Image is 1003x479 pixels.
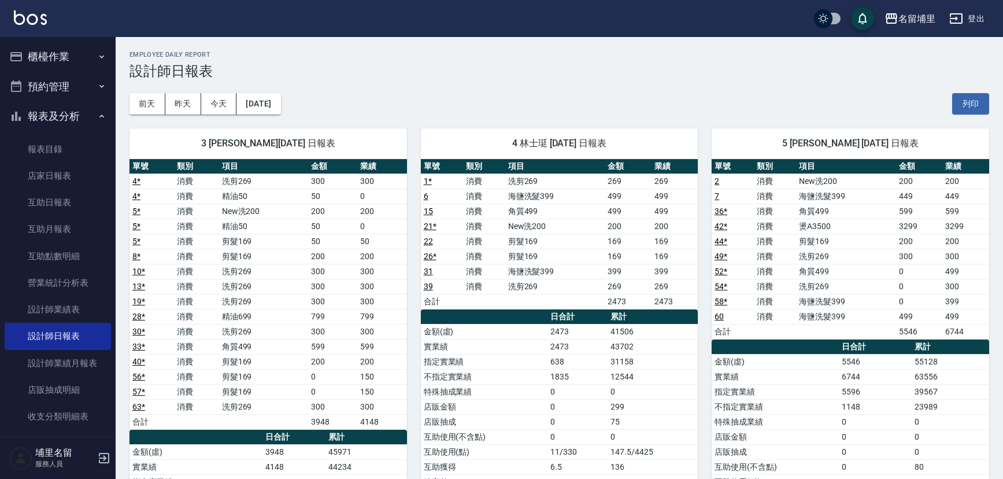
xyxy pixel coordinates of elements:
td: 角質499 [505,204,605,219]
td: 0 [896,294,943,309]
td: 11/330 [547,444,608,459]
td: 互助使用(點) [421,444,548,459]
td: 300 [942,249,989,264]
td: 0 [547,384,608,399]
td: New洗200 [796,174,896,189]
p: 服務人員 [35,459,94,469]
td: 300 [308,174,357,189]
td: 金額(虛) [421,324,548,339]
td: 3299 [942,219,989,234]
table: a dense table [712,159,989,340]
a: 店販抽成明細 [5,377,111,403]
td: 200 [308,354,357,369]
td: 店販抽成 [712,444,839,459]
th: 單號 [421,159,463,174]
a: 報表目錄 [5,136,111,163]
td: 0 [912,429,989,444]
th: 項目 [796,159,896,174]
td: 消費 [463,279,505,294]
td: 洗剪269 [505,174,605,189]
table: a dense table [129,159,407,430]
button: 昨天 [165,93,201,115]
td: 300 [308,279,357,294]
td: 1835 [547,369,608,384]
a: 互助日報表 [5,189,111,216]
a: 31 [424,267,433,276]
td: 消費 [463,174,505,189]
td: 洗剪269 [219,264,308,279]
td: 200 [357,249,406,264]
td: 269 [652,174,698,189]
td: 0 [839,459,912,474]
td: 31158 [608,354,698,369]
span: 5 [PERSON_NAME] [DATE] 日報表 [726,138,975,149]
td: 169 [652,234,698,249]
td: 449 [896,189,943,204]
h2: Employee Daily Report [129,51,989,58]
td: 499 [652,204,698,219]
div: 名留埔里 [898,12,935,26]
td: 剪髮169 [796,234,896,249]
td: 200 [896,174,943,189]
td: 599 [896,204,943,219]
a: 2 [715,176,719,186]
td: 3948 [308,414,357,429]
td: 消費 [174,339,219,354]
td: 洗剪269 [219,174,308,189]
td: 洗剪269 [219,324,308,339]
td: 1148 [839,399,912,414]
td: 剪髮169 [219,369,308,384]
td: 399 [942,294,989,309]
a: 39 [424,282,433,291]
td: 燙A3500 [796,219,896,234]
button: 櫃檯作業 [5,42,111,72]
td: 200 [605,219,652,234]
td: 0 [308,369,357,384]
th: 業績 [357,159,406,174]
td: 41506 [608,324,698,339]
img: Person [9,447,32,470]
th: 累計 [325,430,406,445]
td: 實業績 [129,459,262,474]
td: 300 [942,279,989,294]
button: 今天 [201,93,237,115]
a: 店家日報表 [5,163,111,189]
td: 指定實業績 [421,354,548,369]
td: 0 [547,429,608,444]
td: 300 [308,399,357,414]
td: 剪髮169 [219,234,308,249]
td: 剪髮169 [219,354,308,369]
td: 0 [896,279,943,294]
td: 4148 [262,459,325,474]
td: 消費 [174,384,219,399]
td: 消費 [463,219,505,234]
a: 6 [424,191,428,201]
td: 150 [357,369,406,384]
th: 類別 [174,159,219,174]
a: 22 [424,237,433,246]
td: 不指定實業績 [421,369,548,384]
td: 消費 [754,249,796,264]
td: 50 [308,219,357,234]
td: 消費 [754,264,796,279]
td: New洗200 [219,204,308,219]
td: 洗剪269 [505,279,605,294]
a: 60 [715,312,724,321]
td: 200 [308,249,357,264]
a: 設計師日報表 [5,323,111,349]
td: 269 [605,174,652,189]
td: 實業績 [712,369,839,384]
th: 金額 [896,159,943,174]
td: New洗200 [505,219,605,234]
td: 200 [942,234,989,249]
button: 名留埔里 [880,7,940,31]
td: 599 [308,339,357,354]
td: 499 [652,189,698,204]
td: 0 [308,384,357,399]
td: 消費 [174,189,219,204]
td: 精油50 [219,189,308,204]
td: 75 [608,414,698,429]
td: 消費 [174,174,219,189]
td: 消費 [463,264,505,279]
td: 消費 [174,294,219,309]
